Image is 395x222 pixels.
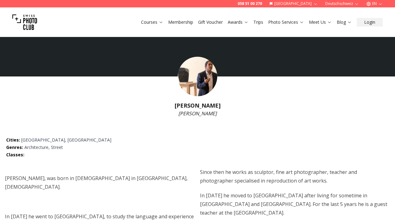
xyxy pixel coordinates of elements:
[6,144,23,150] span: Genres :
[200,169,357,184] span: Since then he works as sculptor, fine art photographer, teacher and photographer specialised in r...
[266,18,306,27] button: Photo Services
[139,18,166,27] button: Courses
[334,18,354,27] button: Blog
[6,152,24,158] span: Classes :
[309,19,332,25] a: Meet Us
[251,18,266,27] button: Trips
[228,19,248,25] a: Awards
[196,18,225,27] button: Gift Voucher
[200,192,387,216] span: In [DATE] he moved to [GEOGRAPHIC_DATA] after living for sometime in [GEOGRAPHIC_DATA] and [GEOGR...
[178,57,217,96] img: Duilio A. Martins
[253,19,263,25] a: Trips
[141,19,163,25] a: Courses
[6,144,389,150] p: Architecture, Street
[357,18,383,27] button: Login
[306,18,334,27] button: Meet Us
[6,137,389,143] p: [GEOGRAPHIC_DATA], [GEOGRAPHIC_DATA]
[268,19,304,25] a: Photo Services
[166,18,196,27] button: Membership
[5,175,188,190] span: [PERSON_NAME], was born in [DEMOGRAPHIC_DATA] in [GEOGRAPHIC_DATA], [DEMOGRAPHIC_DATA].
[225,18,251,27] button: Awards
[238,1,262,6] a: 058 51 00 270
[337,19,352,25] a: Blog
[198,19,223,25] a: Gift Voucher
[6,137,21,143] span: Cities :
[168,19,193,25] a: Membership
[12,10,37,35] img: Swiss photo club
